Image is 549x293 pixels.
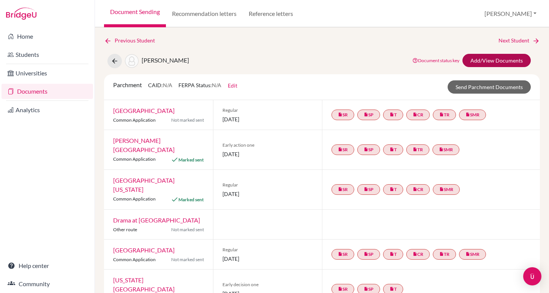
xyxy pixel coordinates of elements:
[433,184,460,195] a: insert_drive_fileSMR
[113,107,175,114] a: [GEOGRAPHIC_DATA]
[222,190,313,198] span: [DATE]
[113,81,142,88] span: Parchment
[338,187,342,191] i: insert_drive_file
[364,147,368,152] i: insert_drive_file
[413,187,417,191] i: insert_drive_file
[212,82,221,88] span: N/A
[383,249,403,260] a: insert_drive_fileT
[390,252,394,256] i: insert_drive_file
[338,287,342,291] i: insert_drive_file
[413,252,417,256] i: insert_drive_file
[178,157,204,163] span: Marked sent
[439,252,444,256] i: insert_drive_file
[390,147,394,152] i: insert_drive_file
[227,81,238,90] button: Edit
[331,110,354,120] a: insert_drive_fileSR
[331,249,354,260] a: insert_drive_fileSR
[113,227,137,232] span: Other route
[523,267,541,285] div: Open Intercom Messenger
[390,187,394,191] i: insert_drive_file
[2,66,93,81] a: Universities
[459,249,486,260] a: insert_drive_fileSMR
[338,252,342,256] i: insert_drive_file
[113,177,175,193] a: [GEOGRAPHIC_DATA][US_STATE]
[2,276,93,291] a: Community
[113,257,156,262] span: Common Application
[439,112,444,117] i: insert_drive_file
[222,150,313,158] span: [DATE]
[338,112,342,117] i: insert_drive_file
[2,258,93,273] a: Help center
[439,187,444,191] i: insert_drive_file
[2,47,93,62] a: Students
[433,249,456,260] a: insert_drive_fileTR
[178,82,221,88] span: FERPA Status:
[364,187,368,191] i: insert_drive_file
[383,110,403,120] a: insert_drive_fileT
[222,107,313,114] span: Regular
[113,117,156,123] span: Common Application
[390,112,394,117] i: insert_drive_file
[462,54,531,67] a: Add/View Documents
[406,184,430,195] a: insert_drive_fileCR
[222,182,313,188] span: Regular
[364,112,368,117] i: insert_drive_file
[433,110,456,120] a: insert_drive_fileTR
[439,147,443,152] i: insert_drive_file
[432,144,459,155] a: insert_drive_fileSMR
[406,144,429,155] a: insert_drive_fileTR
[163,82,172,88] span: N/A
[364,287,368,291] i: insert_drive_file
[448,80,531,94] a: Send Parchment Documents
[171,256,204,263] span: Not marked sent
[383,184,403,195] a: insert_drive_fileT
[113,156,156,162] span: Common Application
[481,6,540,21] button: [PERSON_NAME]
[2,84,93,99] a: Documents
[171,117,204,124] span: Not marked sent
[357,249,380,260] a: insert_drive_fileSP
[142,56,189,64] span: [PERSON_NAME]
[413,112,417,117] i: insert_drive_file
[357,184,380,195] a: insert_drive_fileSP
[113,196,156,202] span: Common Application
[222,255,313,263] span: [DATE]
[6,8,36,20] img: Bridge-U
[222,281,313,288] span: Early decision one
[2,29,93,44] a: Home
[148,82,172,88] span: CAID:
[113,246,175,254] a: [GEOGRAPHIC_DATA]
[383,144,403,155] a: insert_drive_fileT
[222,115,313,123] span: [DATE]
[331,184,354,195] a: insert_drive_fileSR
[171,226,204,233] span: Not marked sent
[104,36,161,45] a: Previous Student
[459,110,486,120] a: insert_drive_fileSMR
[364,252,368,256] i: insert_drive_file
[413,147,417,152] i: insert_drive_file
[357,110,380,120] a: insert_drive_fileSP
[113,137,175,153] a: [PERSON_NAME][GEOGRAPHIC_DATA]
[338,147,342,152] i: insert_drive_file
[465,252,470,256] i: insert_drive_file
[412,58,459,63] a: Document status key
[331,144,354,155] a: insert_drive_fileSR
[465,112,470,117] i: insert_drive_file
[222,246,313,253] span: Regular
[390,287,394,291] i: insert_drive_file
[357,144,380,155] a: insert_drive_fileSP
[178,197,204,202] span: Marked sent
[113,276,175,293] a: [US_STATE][GEOGRAPHIC_DATA]
[2,102,93,118] a: Analytics
[406,110,430,120] a: insert_drive_fileCR
[499,36,540,45] a: Next Student
[222,142,313,149] span: Early action one
[113,216,200,224] a: Drama at [GEOGRAPHIC_DATA]
[406,249,430,260] a: insert_drive_fileCR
